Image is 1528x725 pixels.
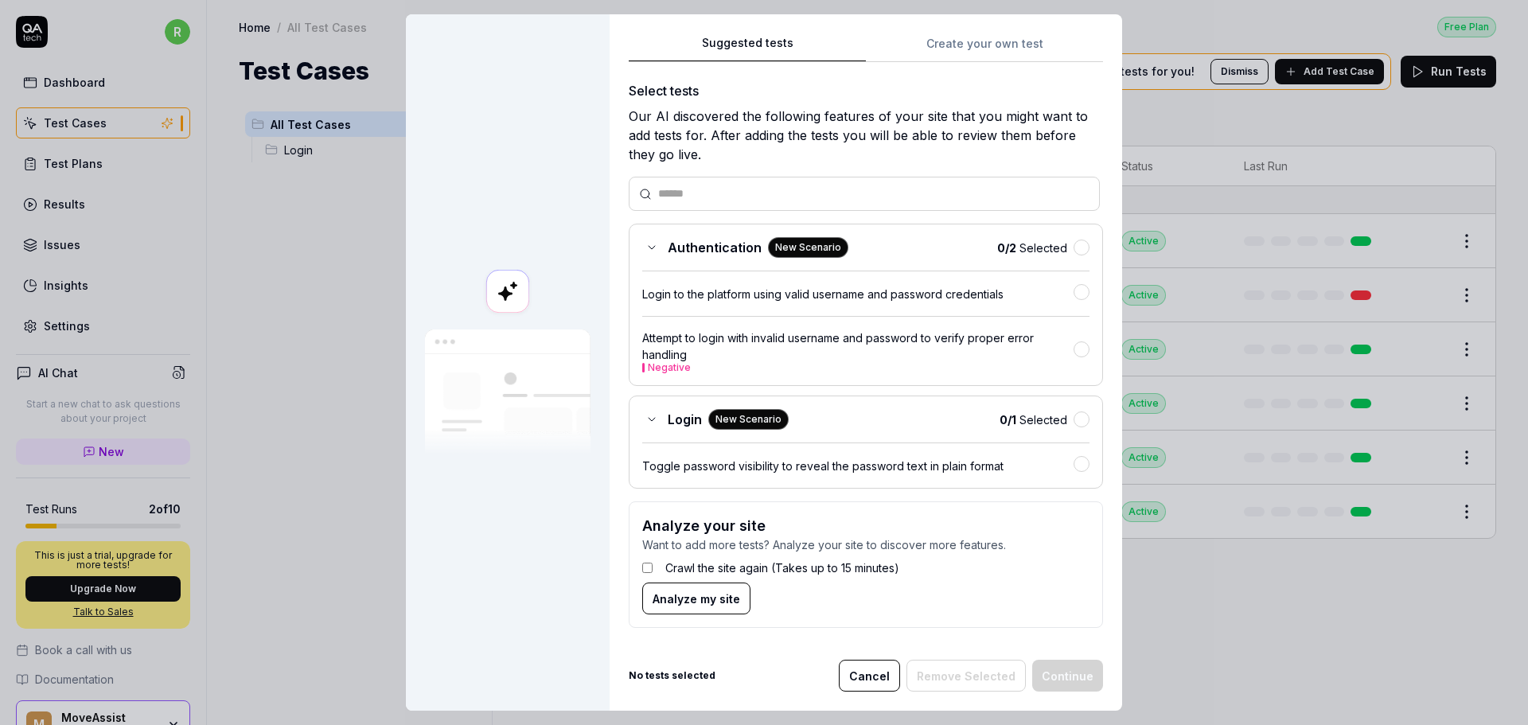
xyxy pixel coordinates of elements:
button: Continue [1032,660,1103,692]
button: Remove Selected [906,660,1026,692]
b: 0 / 2 [997,241,1016,255]
p: Want to add more tests? Analyze your site to discover more features. [642,536,1089,553]
button: Cancel [839,660,900,692]
button: Suggested tests [629,33,866,62]
div: Toggle password visibility to reveal the password text in plain format [642,458,1074,474]
button: Create your own test [866,33,1103,62]
b: 0 / 1 [1000,413,1016,427]
h3: Analyze your site [642,515,1089,536]
span: Analyze my site [653,591,740,607]
button: Analyze my site [642,583,750,614]
span: Login [668,410,702,429]
span: Selected [997,240,1067,256]
b: No tests selected [629,668,715,683]
label: Crawl the site again (Takes up to 15 minutes) [665,559,899,576]
span: Selected [1000,411,1067,428]
div: New Scenario [708,409,789,430]
div: Attempt to login with invalid username and password to verify proper error handling [642,329,1074,372]
button: Negative [648,363,691,372]
div: Login to the platform using valid username and password credentials [642,286,1074,302]
div: New Scenario [768,237,848,258]
span: Authentication [668,238,762,257]
div: Select tests [629,81,1103,100]
div: Our AI discovered the following features of your site that you might want to add tests for. After... [629,107,1103,164]
img: Our AI scans your site and suggests things to test [425,329,591,456]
